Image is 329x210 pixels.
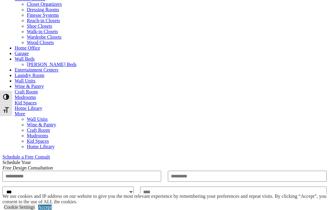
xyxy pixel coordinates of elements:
a: Wood Closets [27,40,54,45]
a: [PERSON_NAME] Beds [27,62,76,67]
a: Cookie Settings [4,205,35,210]
span: Schedule Your [2,160,53,170]
a: More menu text will display only on big screen [15,111,25,116]
a: Kid Spaces [27,138,49,144]
a: Dressing Rooms [27,7,59,12]
a: Walk-in Closets [27,29,58,34]
a: Craft Room [15,89,38,94]
a: Home Library [15,106,42,111]
a: Home Library [27,144,55,149]
a: Closet Organizers [27,2,62,7]
a: Wine & Pantry [15,84,44,89]
a: Finesse Systems [27,12,59,18]
a: Craft Room [27,128,50,133]
a: Mudrooms [15,95,36,100]
a: Schedule a Free Consult (opens a dropdown menu) [2,154,50,159]
a: Wall Units [15,78,35,83]
a: Entertainment Centers [15,67,58,72]
a: Reach-in Closets [27,18,60,23]
a: Home Office [15,45,40,51]
a: Accept [38,205,52,210]
a: Wardrobe Closets [27,34,62,40]
a: Garage [15,51,29,56]
em: Free Design Consultation [2,165,53,170]
a: Laundry Room [15,73,44,78]
a: Kid Spaces [15,100,37,105]
a: Wall Beds [15,56,35,61]
a: Mudrooms [27,133,48,138]
a: Shoe Closets [27,23,52,29]
a: Wine & Pantry [27,122,56,127]
div: We use cookies and IP address on our website to give you the most relevant experience by remember... [2,194,329,205]
a: Wall Units [27,117,48,122]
